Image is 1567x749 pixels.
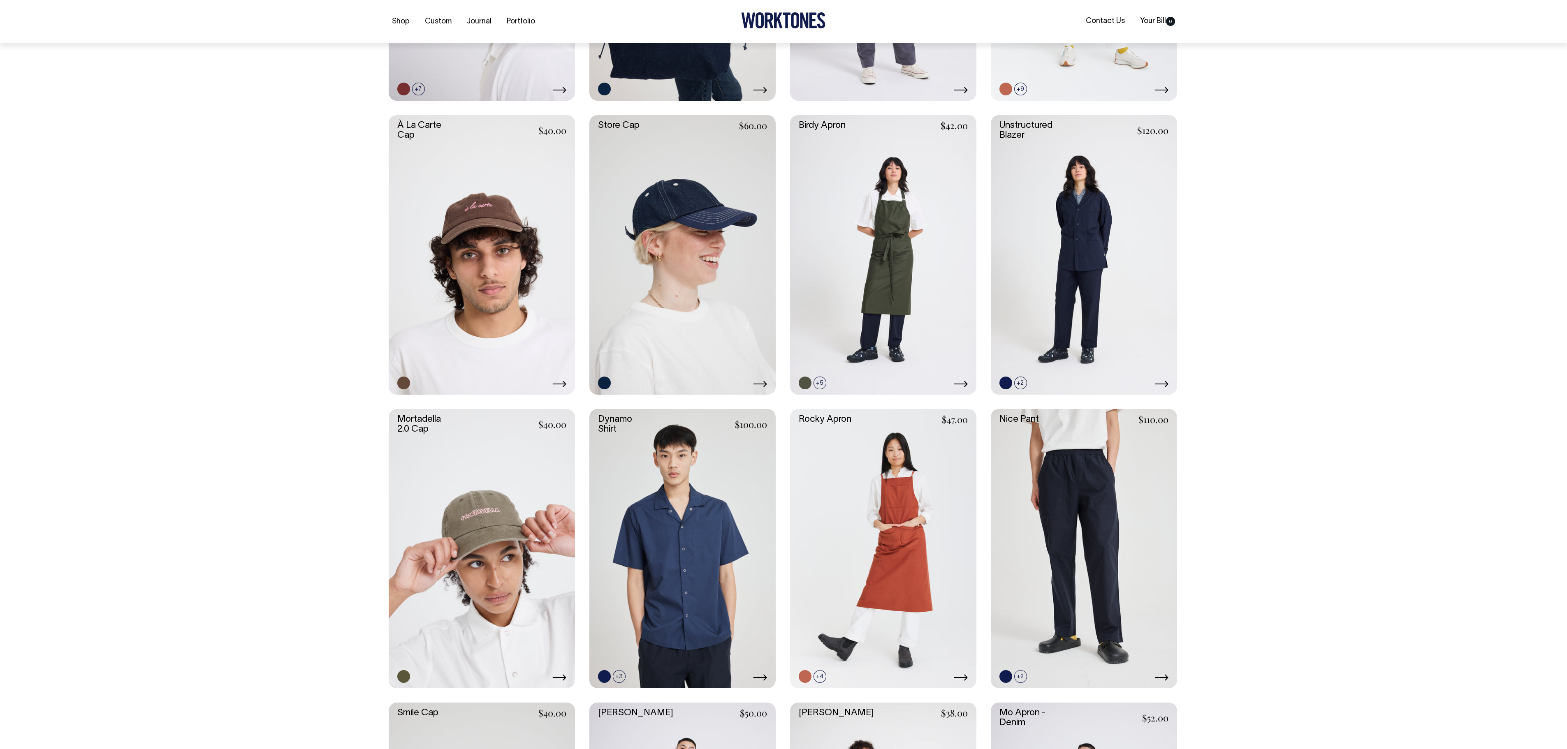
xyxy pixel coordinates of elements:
[412,83,425,95] span: +7
[1166,17,1175,26] span: 0
[1014,83,1027,95] span: +9
[1014,670,1027,683] span: +2
[814,377,826,389] span: +5
[389,15,413,28] a: Shop
[464,15,495,28] a: Journal
[814,670,826,683] span: +4
[1137,14,1178,28] a: Your Bill0
[613,670,626,683] span: +3
[1014,377,1027,389] span: +2
[503,15,538,28] a: Portfolio
[422,15,455,28] a: Custom
[1083,14,1128,28] a: Contact Us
